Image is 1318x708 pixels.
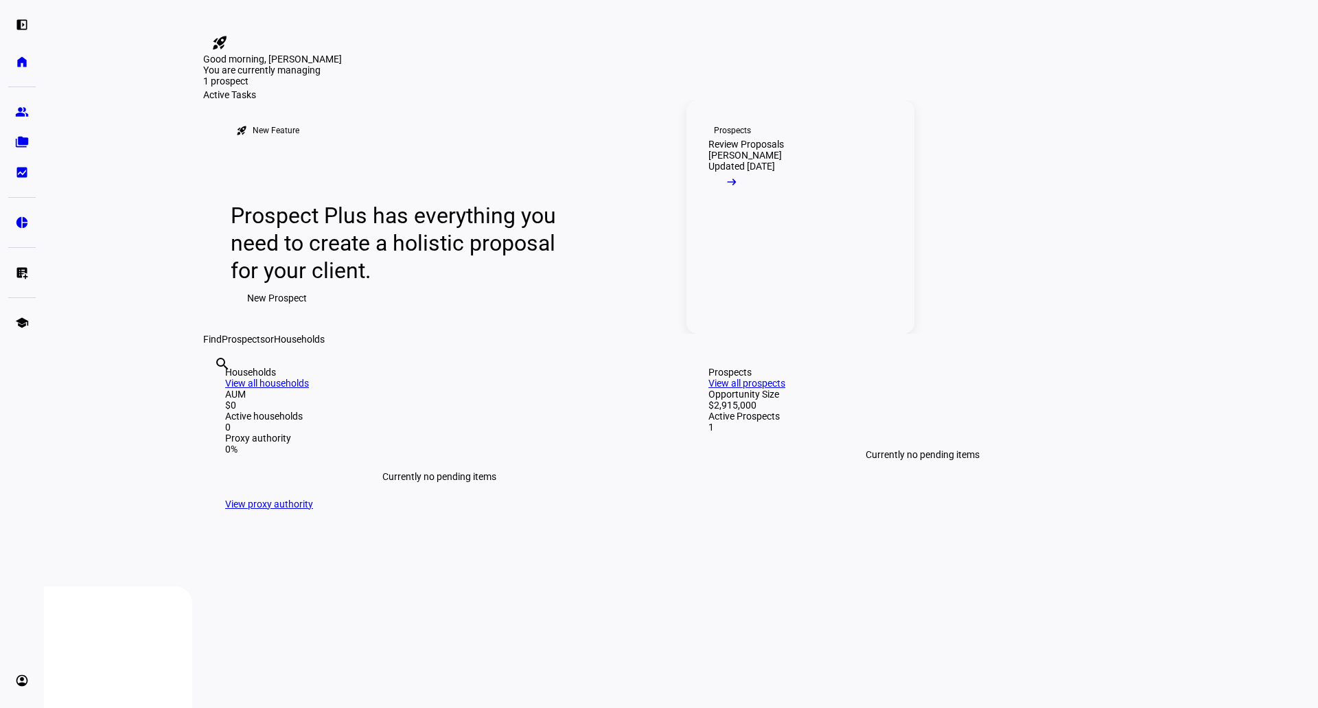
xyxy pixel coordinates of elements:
[253,125,299,136] div: New Feature
[203,334,1159,345] div: Find or
[708,411,1137,422] div: Active Prospects
[15,105,29,119] eth-mat-symbol: group
[231,284,323,312] button: New Prospect
[708,378,785,389] a: View all prospects
[708,433,1137,477] div: Currently no pending items
[15,55,29,69] eth-mat-symbol: home
[714,125,751,136] div: Prospects
[225,499,313,510] a: View proxy authority
[15,135,29,149] eth-mat-symbol: folder_copy
[211,34,228,51] mat-icon: rocket_launch
[8,48,36,76] a: home
[8,98,36,126] a: group
[225,433,654,444] div: Proxy authority
[203,65,321,76] span: You are currently managing
[708,150,782,161] div: [PERSON_NAME]
[214,374,217,391] input: Enter name of prospect or household
[15,18,29,32] eth-mat-symbol: left_panel_open
[231,202,569,284] div: Prospect Plus has everything you need to create a holistic proposal for your client.
[15,316,29,330] eth-mat-symbol: school
[8,209,36,236] a: pie_chart
[225,367,654,378] div: Households
[686,100,914,334] a: ProspectsReview Proposals[PERSON_NAME]Updated [DATE]
[225,411,654,422] div: Active households
[8,128,36,156] a: folder_copy
[708,389,1137,400] div: Opportunity Size
[708,367,1137,378] div: Prospects
[708,139,784,150] div: Review Proposals
[708,161,775,172] div: Updated [DATE]
[8,159,36,186] a: bid_landscape
[725,175,739,189] mat-icon: arrow_right_alt
[225,378,309,389] a: View all households
[214,356,231,372] mat-icon: search
[15,165,29,179] eth-mat-symbol: bid_landscape
[225,444,654,455] div: 0%
[15,674,29,687] eth-mat-symbol: account_circle
[222,334,265,345] span: Prospects
[708,422,1137,433] div: 1
[236,125,247,136] mat-icon: rocket_launch
[225,455,654,499] div: Currently no pending items
[247,284,307,312] span: New Prospect
[203,54,1159,65] div: Good morning, [PERSON_NAME]
[203,89,1159,100] div: Active Tasks
[203,76,340,87] div: 1 prospect
[225,389,654,400] div: AUM
[225,400,654,411] div: $0
[708,400,1137,411] div: $2,915,000
[15,266,29,279] eth-mat-symbol: list_alt_add
[15,216,29,229] eth-mat-symbol: pie_chart
[274,334,325,345] span: Households
[225,422,654,433] div: 0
